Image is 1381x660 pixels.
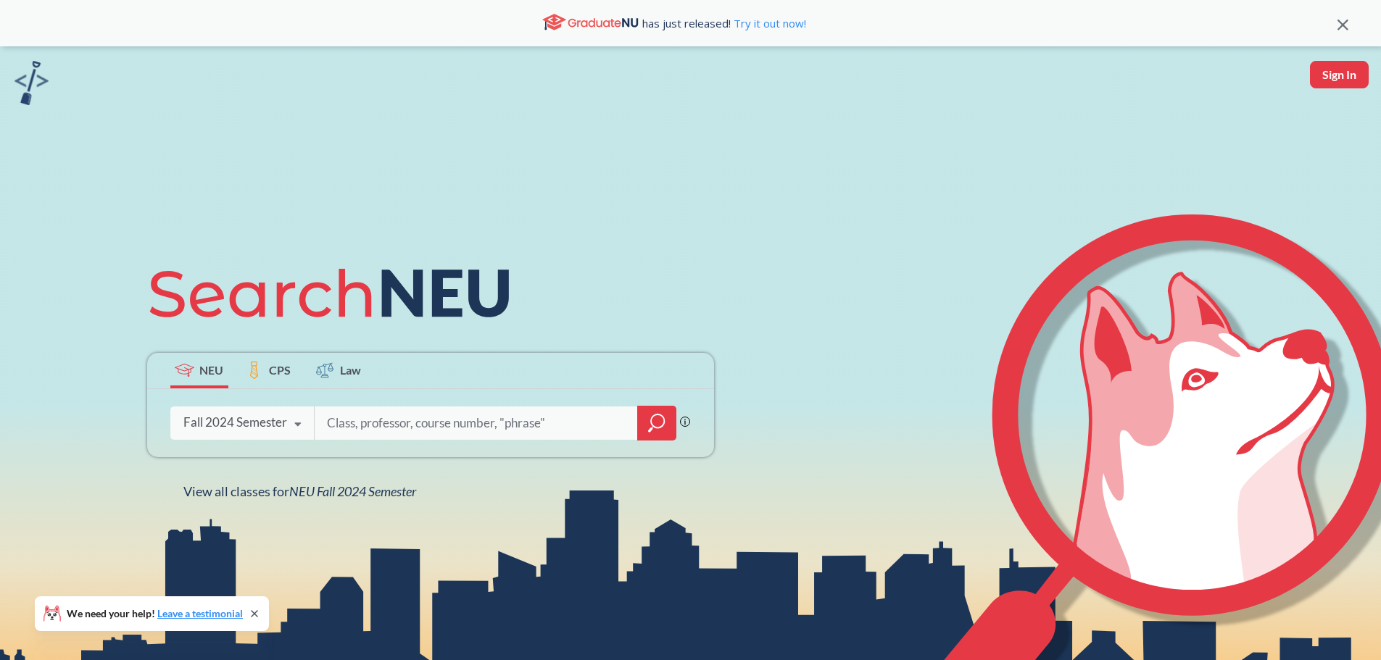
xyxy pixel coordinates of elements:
[14,61,49,109] a: sandbox logo
[157,607,243,619] a: Leave a testimonial
[340,362,361,378] span: Law
[637,406,676,440] div: magnifying glass
[183,414,287,430] div: Fall 2024 Semester
[67,609,243,619] span: We need your help!
[199,362,223,378] span: NEU
[642,15,806,31] span: has just released!
[1310,61,1369,88] button: Sign In
[183,483,416,499] span: View all classes for
[325,408,627,438] input: Class, professor, course number, "phrase"
[648,413,665,433] svg: magnifying glass
[269,362,291,378] span: CPS
[289,483,416,499] span: NEU Fall 2024 Semester
[731,16,806,30] a: Try it out now!
[14,61,49,105] img: sandbox logo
